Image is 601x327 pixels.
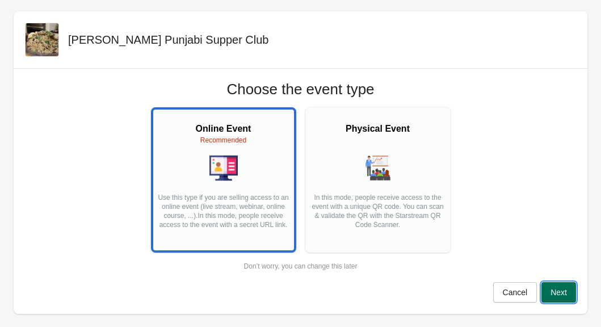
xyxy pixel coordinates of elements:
button: Next [541,282,576,303]
p: Use this type if you are selling access to an online event (live stream, webinar, online course, ... [157,193,291,238]
h1: Choose the event type [226,80,374,98]
img: online-event-5d64391802a09ceff1f8b055f10f5880.png [209,154,238,182]
h2: Physical Event [311,122,445,136]
img: Dipna_sDish4copy.jpg [26,23,58,56]
div: Don’t worry, you can change this later [244,262,358,271]
h2: [PERSON_NAME] Punjabi Supper Club [68,32,269,48]
h2: Online Event [157,122,291,136]
div: Recommended [157,136,291,145]
img: physical-event-845dc57dcf8a37f45bd70f14adde54f6.png [364,154,392,182]
button: Physical EventIn this mode, people receive access to the event with a unique QR code. You can sca... [305,107,451,253]
button: Cancel [493,282,537,303]
button: Online EventRecommendedUse this type if you are selling access to an online event (live stream, w... [151,107,296,253]
span: Next [550,288,567,297]
span: Cancel [503,288,528,297]
p: In this mode, people receive access to the event with a unique QR code. You can scan & validate t... [311,193,445,238]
